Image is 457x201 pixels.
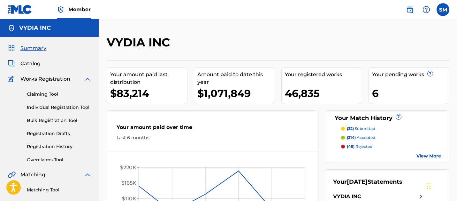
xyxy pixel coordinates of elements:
span: Member [68,6,91,13]
img: MLC Logo [8,5,32,14]
a: (32) submitted [341,126,441,132]
div: Drag [427,177,431,196]
a: Individual Registration Tool [27,104,91,111]
a: SummarySummary [8,44,46,52]
div: Help [420,3,433,16]
p: rejected [347,144,372,149]
span: ? [396,114,401,119]
img: right chevron icon [417,193,425,200]
span: Catalog [20,60,41,68]
div: Your registered works [285,71,362,78]
a: Matching Tool [27,187,91,193]
span: (32) [347,126,354,131]
div: VYDIA INC [333,193,361,200]
img: Top Rightsholder [57,6,65,13]
a: Overclaims Tool [27,157,91,163]
tspan: $165K [121,180,136,186]
div: Your pending works [372,71,449,78]
span: ? [428,71,433,76]
span: Works Registration [20,75,70,83]
a: CatalogCatalog [8,60,41,68]
span: (48) [347,144,354,149]
p: accepted [347,135,375,141]
iframe: Chat Widget [425,170,457,201]
a: Registration Drafts [27,130,91,137]
img: Catalog [8,60,15,68]
a: (314) accepted [341,135,441,141]
h2: VYDIA INC [107,35,173,50]
div: $1,071,849 [197,86,274,100]
img: help [423,6,430,13]
img: Summary [8,44,15,52]
div: Your amount paid last distribution [110,71,187,86]
img: search [406,6,414,13]
div: $83,214 [110,86,187,100]
tspan: $220K [120,165,136,171]
a: View More [416,153,441,159]
div: Amount paid to date this year [197,71,274,86]
span: (314) [347,135,356,140]
div: User Menu [437,3,449,16]
img: Works Registration [8,75,16,83]
h5: VYDIA INC [19,24,51,32]
span: [DATE] [347,178,368,185]
span: Matching [20,171,45,179]
div: Last 6 months [117,134,308,141]
a: Registration History [27,143,91,150]
div: 6 [372,86,449,100]
a: Bulk Registration Tool [27,117,91,124]
a: Public Search [403,3,416,16]
img: Accounts [8,24,15,32]
p: submitted [347,126,375,132]
img: expand [84,171,91,179]
a: (48) rejected [341,144,441,149]
span: Summary [20,44,46,52]
a: Claiming Tool [27,91,91,98]
div: Your amount paid over time [117,124,308,134]
img: Matching [8,171,16,179]
div: 46,835 [285,86,362,100]
div: Your Statements [333,178,402,186]
div: Your Match History [333,114,441,123]
img: expand [84,75,91,83]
